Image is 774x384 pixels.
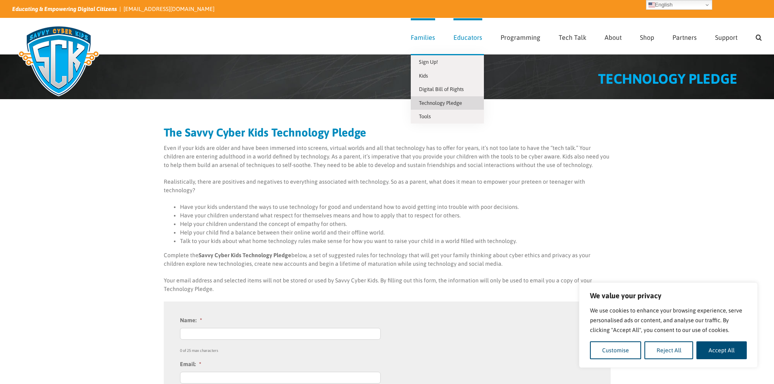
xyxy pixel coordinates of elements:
[180,360,201,368] label: Email:
[419,59,438,65] span: Sign Up!
[640,18,654,54] a: Shop
[411,69,484,83] a: Kids
[180,220,611,228] li: Help your children understand the concept of empathy for others.
[164,144,611,169] p: Even if your kids are older and have been immersed into screens, virtual worlds and all that tech...
[590,291,747,301] p: We value your privacy
[559,18,586,54] a: Tech Talk
[124,6,215,12] a: [EMAIL_ADDRESS][DOMAIN_NAME]
[453,34,482,41] span: Educators
[672,34,697,41] span: Partners
[696,341,747,359] button: Accept All
[411,110,484,124] a: Tools
[640,34,654,41] span: Shop
[453,18,482,54] a: Educators
[12,6,117,12] i: Educating & Empowering Digital Citizens
[419,113,431,119] span: Tools
[715,34,737,41] span: Support
[501,34,540,41] span: Programming
[180,317,202,324] label: Name:
[644,341,694,359] button: Reject All
[419,100,462,106] span: Technology Pledge
[199,252,291,258] strong: Savvy Cyber Kids Technology Pledge
[411,55,484,69] a: Sign Up!
[411,18,435,54] a: Families
[559,34,586,41] span: Tech Talk
[419,86,464,92] span: Digital Bill of Rights
[411,34,435,41] span: Families
[648,2,655,8] img: en
[180,211,611,220] li: Have your children understand what respect for themselves means and how to apply that to respect ...
[756,18,762,54] a: Search
[164,251,611,268] p: Complete the below, a set of suggested rules for technology that will get your family thinking ab...
[12,20,105,102] img: Savvy Cyber Kids Logo
[598,71,737,87] span: TECHNOLOGY PLEDGE
[164,276,611,293] p: Your email address and selected items will not be stored or used by Savvy Cyber Kids. By filling ...
[180,203,611,211] li: Have your kids understand the ways to use technology for good and understand how to avoid getting...
[411,82,484,96] a: Digital Bill of Rights
[411,96,484,110] a: Technology Pledge
[501,18,540,54] a: Programming
[164,178,611,195] p: Realistically, there are positives and negatives to everything associated with technology. So as ...
[180,228,611,237] li: Help your child find a balance between their online world and their offline world.
[605,18,622,54] a: About
[164,126,366,139] span: The Savvy Cyber Kids Technology Pledge
[605,34,622,41] span: About
[411,18,762,54] nav: Main Menu
[590,306,747,335] p: We use cookies to enhance your browsing experience, serve personalised ads or content, and analys...
[590,341,641,359] button: Customise
[672,18,697,54] a: Partners
[180,237,611,245] li: Talk to your kids about what home technology rules make sense for how you want to raise your chil...
[419,73,428,79] span: Kids
[715,18,737,54] a: Support
[180,341,555,354] div: 0 of 25 max characters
